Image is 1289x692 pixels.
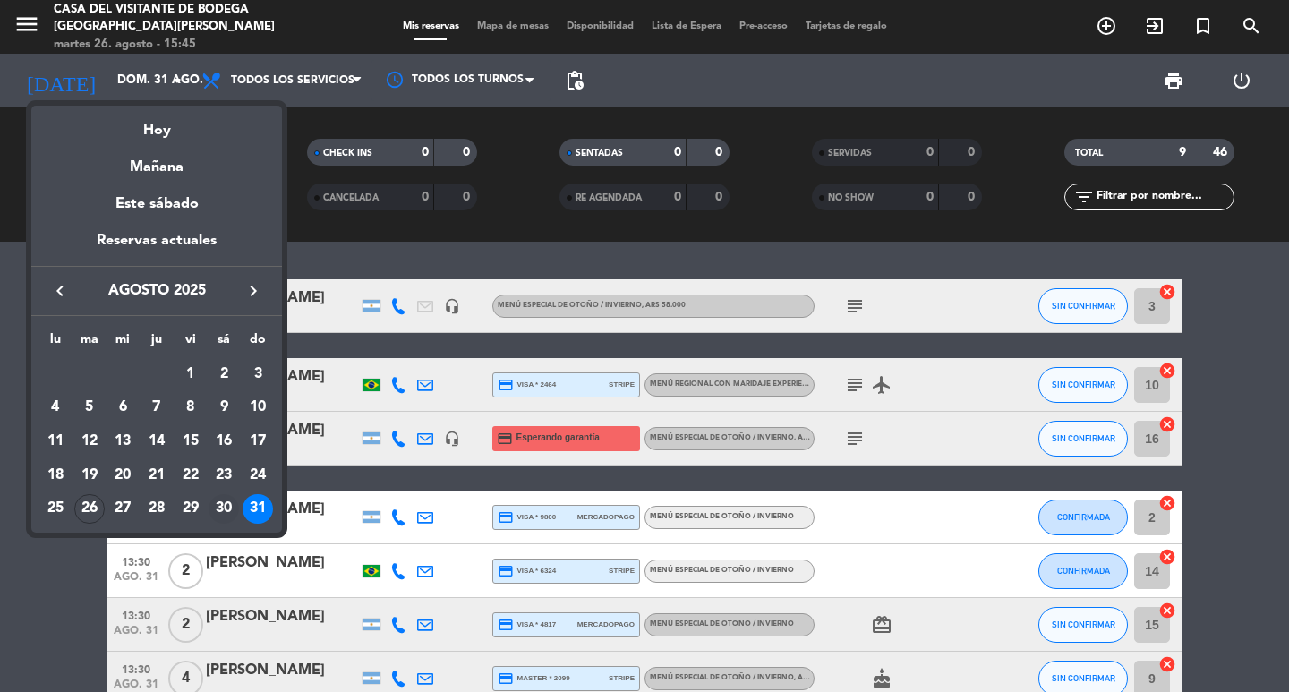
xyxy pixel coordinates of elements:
th: martes [73,329,107,357]
td: 13 de agosto de 2025 [106,424,140,458]
div: 28 [141,494,172,525]
td: 30 de agosto de 2025 [208,492,242,526]
div: 8 [175,392,206,423]
td: 22 de agosto de 2025 [174,458,208,492]
td: 27 de agosto de 2025 [106,492,140,526]
td: 9 de agosto de 2025 [208,391,242,425]
div: Este sábado [31,179,282,229]
td: 14 de agosto de 2025 [140,424,174,458]
div: 27 [107,494,138,525]
td: 5 de agosto de 2025 [73,391,107,425]
div: 22 [175,460,206,491]
td: 25 de agosto de 2025 [38,492,73,526]
div: Hoy [31,106,282,142]
div: 24 [243,460,273,491]
div: 16 [209,426,239,457]
td: 16 de agosto de 2025 [208,424,242,458]
td: 3 de agosto de 2025 [241,357,275,391]
button: keyboard_arrow_left [44,279,76,303]
div: 23 [209,460,239,491]
td: 6 de agosto de 2025 [106,391,140,425]
td: 4 de agosto de 2025 [38,391,73,425]
div: 10 [243,392,273,423]
td: 24 de agosto de 2025 [241,458,275,492]
div: 19 [74,460,105,491]
div: 7 [141,392,172,423]
div: 5 [74,392,105,423]
td: 7 de agosto de 2025 [140,391,174,425]
div: 11 [40,426,71,457]
td: 18 de agosto de 2025 [38,458,73,492]
i: keyboard_arrow_left [49,280,71,302]
td: 29 de agosto de 2025 [174,492,208,526]
th: domingo [241,329,275,357]
div: 1 [175,359,206,389]
td: 20 de agosto de 2025 [106,458,140,492]
div: 14 [141,426,172,457]
td: 23 de agosto de 2025 [208,458,242,492]
div: 29 [175,494,206,525]
td: 2 de agosto de 2025 [208,357,242,391]
th: sábado [208,329,242,357]
td: 10 de agosto de 2025 [241,391,275,425]
div: 12 [74,426,105,457]
div: 15 [175,426,206,457]
td: 21 de agosto de 2025 [140,458,174,492]
div: 17 [243,426,273,457]
th: miércoles [106,329,140,357]
td: 17 de agosto de 2025 [241,424,275,458]
div: 21 [141,460,172,491]
div: 6 [107,392,138,423]
span: agosto 2025 [76,279,237,303]
div: 9 [209,392,239,423]
div: 18 [40,460,71,491]
div: 13 [107,426,138,457]
td: 1 de agosto de 2025 [174,357,208,391]
td: 19 de agosto de 2025 [73,458,107,492]
div: 26 [74,494,105,525]
td: AGO. [38,357,174,391]
div: 30 [209,494,239,525]
div: Mañana [31,142,282,179]
td: 12 de agosto de 2025 [73,424,107,458]
td: 15 de agosto de 2025 [174,424,208,458]
button: keyboard_arrow_right [237,279,269,303]
div: 3 [243,359,273,389]
td: 11 de agosto de 2025 [38,424,73,458]
div: 20 [107,460,138,491]
td: 8 de agosto de 2025 [174,391,208,425]
div: 2 [209,359,239,389]
th: viernes [174,329,208,357]
th: lunes [38,329,73,357]
div: 25 [40,494,71,525]
div: 31 [243,494,273,525]
i: keyboard_arrow_right [243,280,264,302]
td: 31 de agosto de 2025 [241,492,275,526]
td: 26 de agosto de 2025 [73,492,107,526]
div: Reservas actuales [31,229,282,266]
th: jueves [140,329,174,357]
td: 28 de agosto de 2025 [140,492,174,526]
div: 4 [40,392,71,423]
